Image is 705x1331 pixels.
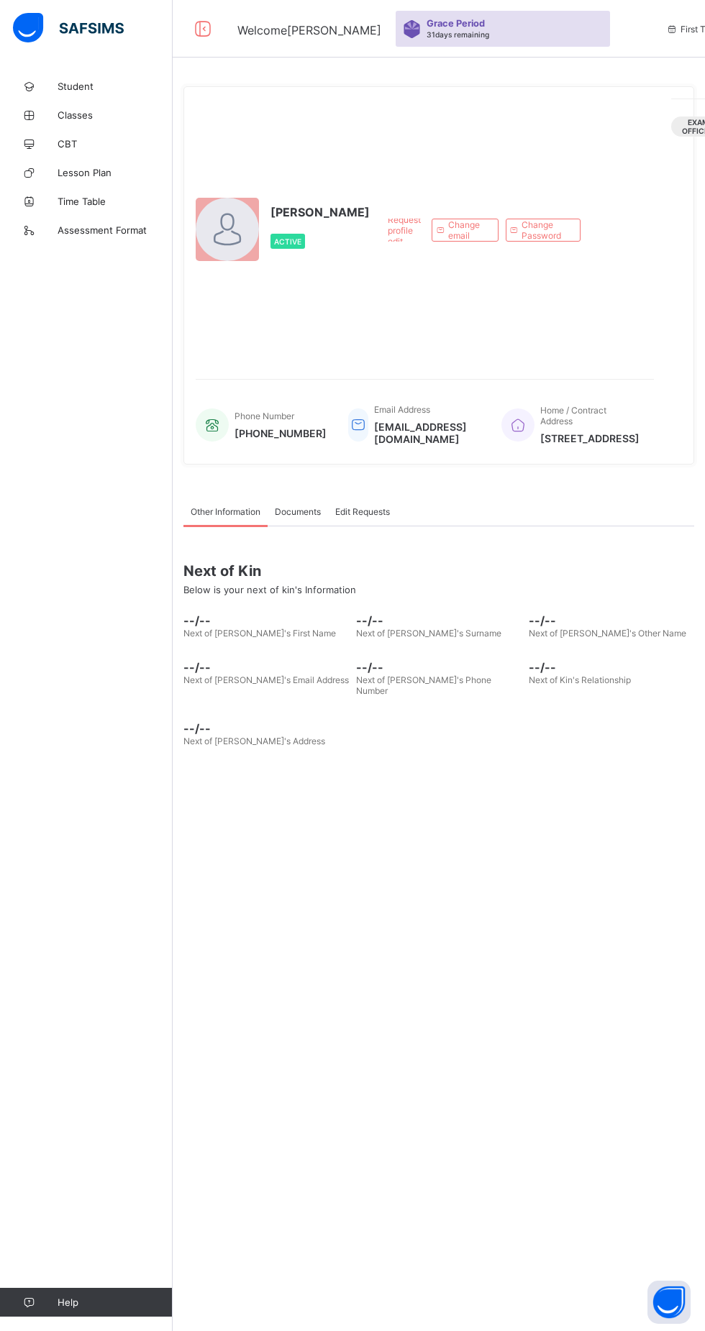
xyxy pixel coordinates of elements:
span: --/-- [183,660,349,674]
span: Edit Requests [335,506,390,517]
span: [PHONE_NUMBER] [235,427,327,439]
span: Assessment Format [58,224,173,236]
span: Classes [58,109,173,121]
span: Active [274,237,301,246]
span: Lesson Plan [58,167,173,178]
span: Next of [PERSON_NAME]'s First Name [183,628,336,639]
span: [STREET_ADDRESS] [540,432,640,444]
span: CBT [58,138,173,150]
span: Next of [PERSON_NAME]'s Address [183,736,325,746]
span: --/-- [356,613,522,628]
span: Next of Kin [183,562,694,580]
span: Next of [PERSON_NAME]'s Email Address [183,674,349,685]
span: --/-- [183,613,349,628]
span: [EMAIL_ADDRESS][DOMAIN_NAME] [374,421,480,445]
span: Documents [275,506,321,517]
span: 31 days remaining [427,30,489,39]
span: --/-- [529,660,694,674]
span: Help [58,1296,172,1308]
span: [PERSON_NAME] [270,205,370,219]
span: Next of Kin's Relationship [529,674,631,685]
span: Request profile edit [388,214,421,247]
span: --/-- [183,721,349,736]
span: Other Information [191,506,260,517]
span: Welcome [PERSON_NAME] [237,23,381,37]
span: --/-- [356,660,522,674]
span: --/-- [529,613,694,628]
span: Phone Number [235,411,294,421]
img: safsims [13,13,124,43]
span: Change Password [522,219,569,241]
span: Next of [PERSON_NAME]'s Surname [356,628,501,639]
span: Grace Period [427,18,485,29]
span: Student [58,81,173,92]
button: Open asap [647,1281,691,1324]
span: Email Address [374,404,430,415]
span: Home / Contract Address [540,405,606,426]
img: sticker-purple.71386a28dfed39d6af7621340158ba97.svg [403,20,421,38]
span: Below is your next of kin's Information [183,584,356,595]
span: Time Table [58,196,173,207]
span: Change email [448,219,487,241]
span: Next of [PERSON_NAME]'s Phone Number [356,674,491,696]
span: Next of [PERSON_NAME]'s Other Name [529,628,686,639]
